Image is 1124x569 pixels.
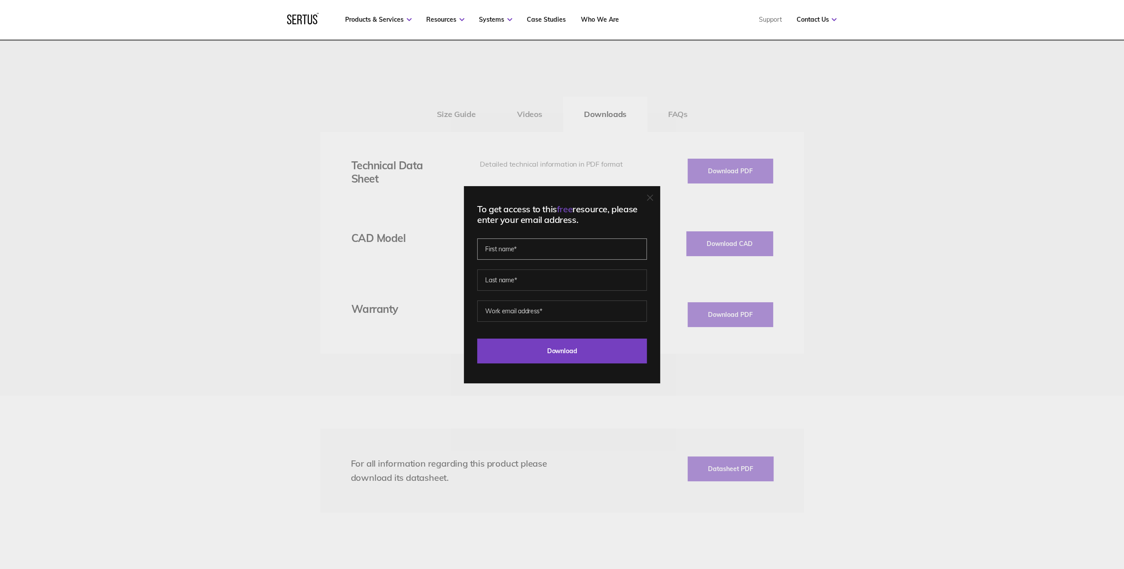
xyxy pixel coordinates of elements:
[965,466,1124,569] iframe: Chat Widget
[477,339,647,363] input: Download
[477,238,647,260] input: First name*
[479,16,512,23] a: Systems
[477,204,647,225] div: To get access to this resource, please enter your email address.
[580,16,618,23] a: Who We Are
[345,16,412,23] a: Products & Services
[796,16,836,23] a: Contact Us
[758,16,782,23] a: Support
[477,269,647,291] input: Last name*
[426,16,464,23] a: Resources
[527,16,566,23] a: Case Studies
[557,203,572,214] span: free
[477,300,647,322] input: Work email address*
